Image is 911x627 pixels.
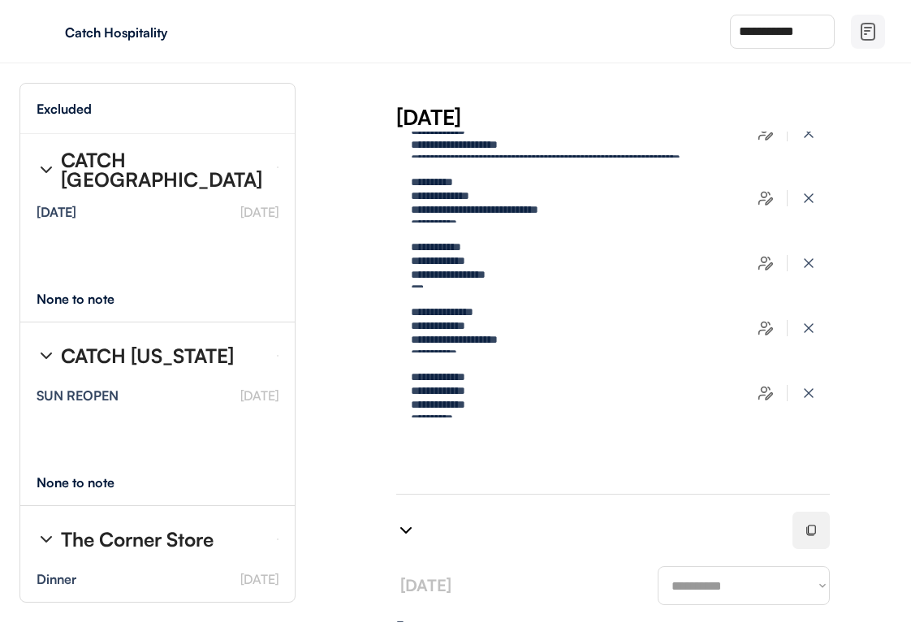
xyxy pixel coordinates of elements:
[37,476,145,489] div: None to note
[396,102,911,132] div: [DATE]
[37,530,56,549] img: chevron-right%20%281%29.svg
[801,190,817,206] img: x-close%20%283%29.svg
[37,346,56,365] img: chevron-right%20%281%29.svg
[37,102,92,115] div: Excluded
[758,190,774,206] img: users-edit.svg
[65,26,270,39] div: Catch Hospitality
[240,387,278,404] font: [DATE]
[758,385,774,401] img: users-edit.svg
[240,571,278,587] font: [DATE]
[758,255,774,271] img: users-edit.svg
[758,125,774,141] img: users-edit.svg
[61,530,214,549] div: The Corner Store
[32,19,58,45] img: yH5BAEAAAAALAAAAAABAAEAAAIBRAA7
[37,573,76,586] div: Dinner
[37,389,119,402] div: SUN REOPEN
[37,292,145,305] div: None to note
[61,346,234,365] div: CATCH [US_STATE]
[801,320,817,336] img: x-close%20%283%29.svg
[37,160,56,179] img: chevron-right%20%281%29.svg
[396,521,416,540] img: chevron-right%20%281%29.svg
[61,150,264,189] div: CATCH [GEOGRAPHIC_DATA]
[858,22,878,41] img: file-02.svg
[240,204,278,220] font: [DATE]
[801,255,817,271] img: x-close%20%283%29.svg
[801,125,817,141] img: x-close%20%283%29.svg
[400,575,451,595] font: [DATE]
[758,320,774,336] img: users-edit.svg
[37,205,76,218] div: [DATE]
[801,385,817,401] img: x-close%20%283%29.svg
